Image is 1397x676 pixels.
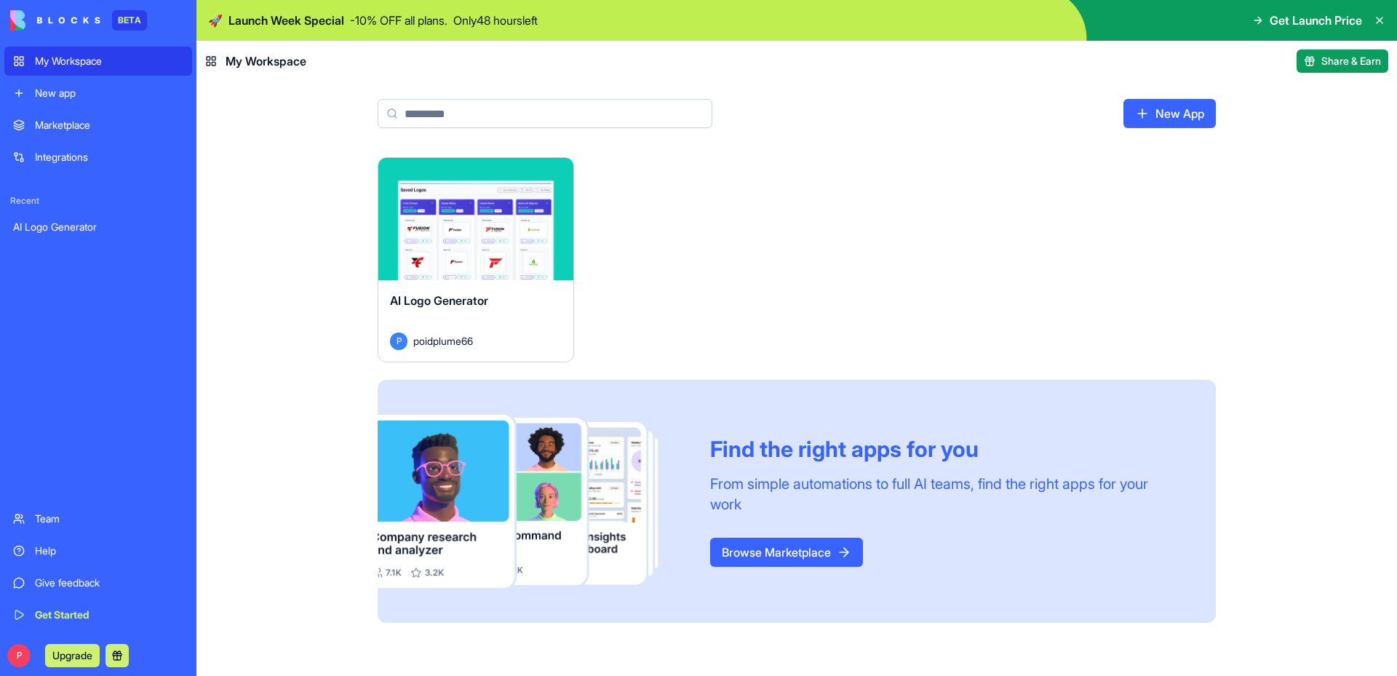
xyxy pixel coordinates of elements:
div: Give feedback [35,576,183,590]
div: BETA [112,10,147,31]
a: New App [1123,99,1216,128]
a: Marketplace [4,111,192,140]
div: Get Started [35,608,183,622]
a: Browse Marketplace [710,538,863,567]
div: My Workspace [35,54,183,68]
div: From simple automations to full AI teams, find the right apps for your work [710,474,1181,514]
span: Share & Earn [1321,54,1381,68]
img: logo [10,10,100,31]
div: Find the right apps for you [710,436,1181,462]
div: AI Logo Generator [13,220,183,234]
a: Help [4,536,192,565]
p: - 10 % OFF all plans. [350,12,447,29]
button: Share & Earn [1297,49,1388,73]
a: Upgrade [45,648,100,662]
span: AI Logo Generator [390,293,488,308]
span: Launch Week Special [228,12,344,29]
a: New app [4,79,192,108]
span: Recent [4,195,192,207]
a: AI Logo GeneratorPpoidplume66 [378,157,574,362]
span: poidplume66 [413,333,473,349]
span: 🚀 [208,12,223,29]
p: Only 48 hours left [453,12,538,29]
span: Get Launch Price [1270,12,1362,29]
button: Upgrade [45,644,100,667]
a: Get Started [4,600,192,629]
div: Integrations [35,150,183,164]
a: Give feedback [4,568,192,597]
a: My Workspace [4,47,192,76]
span: P [390,333,407,350]
div: Help [35,544,183,558]
a: Team [4,504,192,533]
a: Integrations [4,143,192,172]
span: My Workspace [226,52,306,70]
div: Team [35,512,183,526]
span: P [7,644,31,667]
div: New app [35,86,183,100]
img: Frame_181_egmpey.png [378,415,687,589]
a: BETA [10,10,147,31]
div: Marketplace [35,118,183,132]
a: AI Logo Generator [4,212,192,242]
